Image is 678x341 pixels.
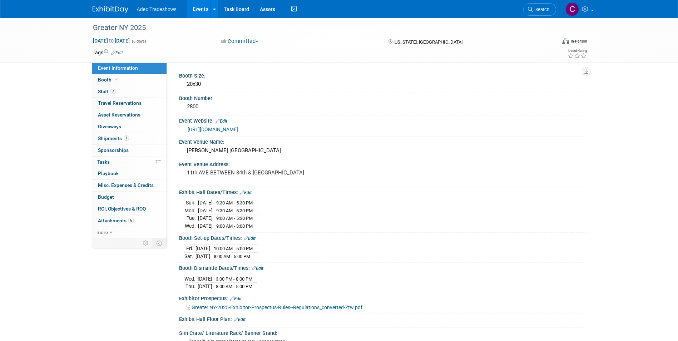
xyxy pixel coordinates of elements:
span: Attachments [98,218,134,223]
span: 8:00 AM - 5:00 PM [216,284,252,289]
td: Fri. [184,245,196,253]
td: [DATE] [196,252,210,260]
a: Asset Reservations [92,109,167,121]
a: Shipments1 [92,133,167,144]
td: Sat. [184,252,196,260]
span: Budget [98,194,114,200]
a: Edit [234,317,246,322]
a: Budget [92,192,167,203]
a: [URL][DOMAIN_NAME] [188,127,238,132]
a: Edit [230,296,242,301]
span: more [96,229,108,235]
a: Attachments6 [92,215,167,227]
span: Greater NY-2025-Exhibitor-Prospectus-Rules--Regulations_converted-Ztw.pdf [192,305,362,310]
div: Event Venue Name: [179,137,586,145]
div: Booth Size: [179,70,586,79]
span: ROI, Objectives & ROO [98,206,146,212]
span: 8:00 AM - 5:00 PM [214,254,250,259]
td: [DATE] [198,214,213,222]
div: 2800 [184,101,580,112]
span: 9:30 AM - 5:30 PM [216,208,253,213]
span: Playbook [98,170,119,176]
a: Travel Reservations [92,98,167,109]
a: Booth [92,74,167,86]
span: to [108,38,115,44]
span: [US_STATE], [GEOGRAPHIC_DATA] [394,39,462,45]
span: Shipments [98,135,129,141]
a: Misc. Expenses & Credits [92,180,167,191]
a: Tasks [92,157,167,168]
td: Sun. [184,199,198,207]
div: 20x30 [184,79,580,90]
button: Committed [219,38,261,45]
a: Giveaways [92,121,167,133]
span: 3:00 PM - 8:00 PM [216,276,252,282]
td: [DATE] [198,199,213,207]
td: Personalize Event Tab Strip [140,238,152,248]
a: Search [523,3,556,16]
td: [DATE] [198,222,213,229]
a: Sponsorships [92,145,167,156]
span: Giveaways [98,124,121,129]
div: Exhibit Hall Dates/Times: [179,187,586,196]
div: Event Rating [568,49,587,53]
td: [DATE] [198,283,212,290]
a: ROI, Objectives & ROO [92,203,167,215]
span: 6 [128,218,134,223]
span: 9:00 AM - 5:30 PM [216,216,253,221]
span: Search [533,7,549,12]
span: Adec Tradeshows [137,6,177,12]
div: Exhibit Hall Floor Plan: [179,314,586,323]
img: ExhibitDay [93,6,128,13]
span: Sponsorships [98,147,129,153]
div: Booth Dismantle Dates/Times: [179,263,586,272]
td: Thu. [184,283,198,290]
span: 1 [124,135,129,141]
span: Booth [98,77,120,83]
td: [DATE] [198,207,213,214]
a: Edit [216,119,227,124]
img: Format-Inperson.png [562,38,569,44]
div: Exhibitor Prospectus: [179,293,586,302]
td: Mon. [184,207,198,214]
span: Travel Reservations [98,100,142,106]
div: Booth Number: [179,93,586,102]
div: Event Website: [179,115,586,125]
a: Edit [252,266,263,271]
div: Sim Crate/ Literature Rack/ Banner Stand: [179,328,586,337]
a: Staff7 [92,86,167,98]
span: 10:00 AM - 5:00 PM [214,246,253,251]
div: Event Format [514,37,588,48]
td: Toggle Event Tabs [152,238,167,248]
td: Wed. [184,222,198,229]
img: Carol Schmidlin [565,3,579,16]
span: 9:00 AM - 3:00 PM [216,223,253,229]
td: Tags [93,49,123,56]
a: Edit [240,190,252,195]
a: Playbook [92,168,167,179]
a: Event Information [92,63,167,74]
td: [DATE] [198,275,212,283]
span: Event Information [98,65,138,71]
span: 9:30 AM - 5:30 PM [216,200,253,206]
div: [PERSON_NAME] [GEOGRAPHIC_DATA] [184,145,580,156]
td: Tue. [184,214,198,222]
pre: 11th AVE BETWEEN 34th & [GEOGRAPHIC_DATA] [187,169,341,176]
td: [DATE] [196,245,210,253]
a: Edit [111,50,123,55]
span: Misc. Expenses & Credits [98,182,154,188]
a: Greater NY-2025-Exhibitor-Prospectus-Rules--Regulations_converted-Ztw.pdf [187,305,362,310]
span: (6 days) [131,39,146,44]
i: Booth reservation complete [115,78,118,81]
span: [DATE] [DATE] [93,38,130,44]
span: Staff [98,89,116,94]
td: Wed. [184,275,198,283]
span: Asset Reservations [98,112,140,118]
div: Event Venue Address: [179,159,586,168]
a: Edit [244,236,256,241]
div: In-Person [570,39,587,44]
span: Tasks [97,159,110,165]
span: 7 [110,89,116,94]
div: Booth Set-up Dates/Times: [179,233,586,242]
a: more [92,227,167,238]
